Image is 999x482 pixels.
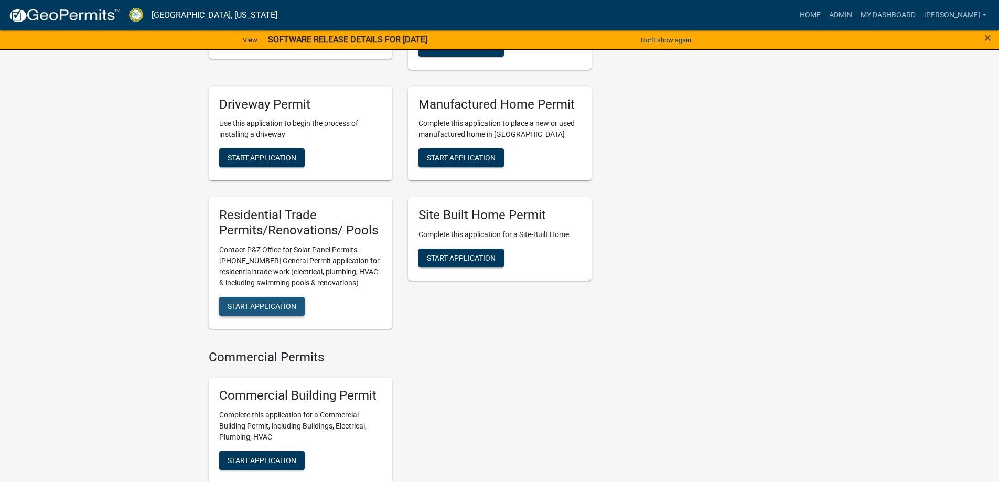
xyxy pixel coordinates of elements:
[219,297,305,316] button: Start Application
[219,388,382,403] h5: Commercial Building Permit
[427,154,496,162] span: Start Application
[219,148,305,167] button: Start Application
[152,6,277,24] a: [GEOGRAPHIC_DATA], [US_STATE]
[219,451,305,470] button: Start Application
[239,31,262,49] a: View
[984,31,991,44] button: Close
[920,5,991,25] a: [PERSON_NAME]
[418,97,581,112] h5: Manufactured Home Permit
[418,208,581,223] h5: Site Built Home Permit
[219,97,382,112] h5: Driveway Permit
[418,118,581,140] p: Complete this application to place a new or used manufactured home in [GEOGRAPHIC_DATA]
[209,350,592,365] h4: Commercial Permits
[219,410,382,443] p: Complete this application for a Commercial Building Permit, including Buildings, Electrical, Plum...
[219,244,382,288] p: Contact P&Z Office for Solar Panel Permits- [PHONE_NUMBER] General Permit application for residen...
[796,5,825,25] a: Home
[418,38,504,57] button: Start Application
[129,8,143,22] img: Crawford County, Georgia
[228,456,296,464] span: Start Application
[219,118,382,140] p: Use this application to begin the process of installing a driveway
[228,302,296,310] span: Start Application
[825,5,856,25] a: Admin
[637,31,695,49] button: Don't show again
[219,208,382,238] h5: Residential Trade Permits/Renovations/ Pools
[228,154,296,162] span: Start Application
[856,5,920,25] a: My Dashboard
[268,35,427,45] strong: SOFTWARE RELEASE DETAILS FOR [DATE]
[984,30,991,45] span: ×
[418,229,581,240] p: Complete this application for a Site-Built Home
[427,254,496,262] span: Start Application
[418,249,504,267] button: Start Application
[418,148,504,167] button: Start Application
